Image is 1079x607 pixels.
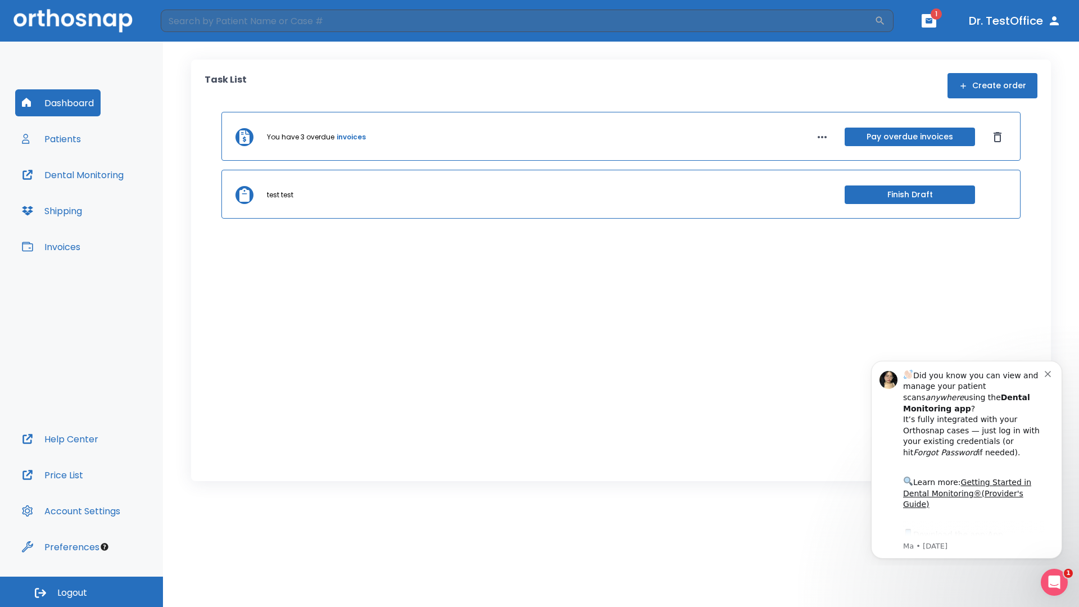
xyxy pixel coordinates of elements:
[854,351,1079,565] iframe: Intercom notifications message
[947,73,1037,98] button: Create order
[15,497,127,524] button: Account Settings
[1041,569,1068,596] iframe: Intercom live chat
[15,425,105,452] button: Help Center
[49,191,191,201] p: Message from Ma, sent 5w ago
[15,197,89,224] button: Shipping
[267,132,334,142] p: You have 3 overdue
[845,128,975,146] button: Pay overdue invoices
[15,233,87,260] button: Invoices
[49,176,191,234] div: Download the app: | ​ Let us know if you need help getting started!
[267,190,293,200] p: test test
[964,11,1066,31] button: Dr. TestOffice
[57,587,87,599] span: Logout
[99,542,110,552] div: Tooltip anchor
[337,132,366,142] a: invoices
[191,17,200,26] button: Dismiss notification
[15,533,106,560] button: Preferences
[15,125,88,152] button: Patients
[989,128,1007,146] button: Dismiss
[205,73,247,98] p: Task List
[161,10,874,32] input: Search by Patient Name or Case #
[845,185,975,204] button: Finish Draft
[15,89,101,116] button: Dashboard
[15,461,90,488] button: Price List
[15,161,130,188] button: Dental Monitoring
[13,9,133,32] img: Orthosnap
[49,179,149,200] a: App Store
[1064,569,1073,578] span: 1
[931,8,942,20] span: 1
